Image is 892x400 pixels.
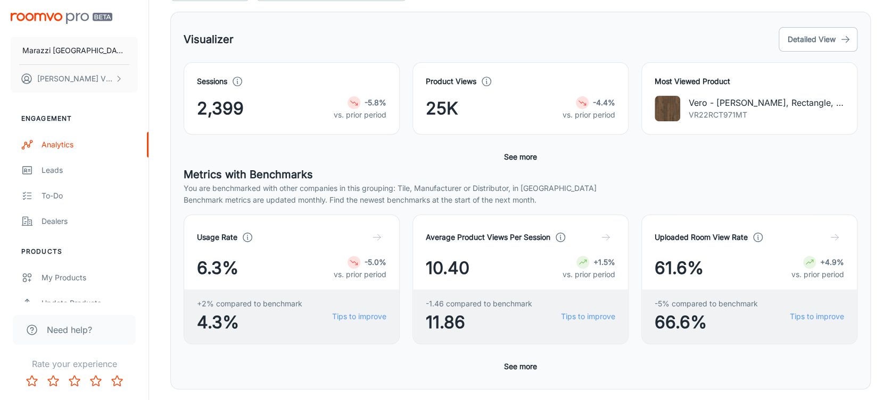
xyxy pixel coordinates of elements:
[37,73,112,85] p: [PERSON_NAME] Vietla
[184,166,857,182] h5: Metrics with Benchmarks
[47,323,92,336] span: Need help?
[689,96,844,109] p: Vero - [PERSON_NAME], Rectangle, 9X71, Matte
[197,310,302,335] span: 4.3%
[689,109,844,121] p: VR22RCT971MT
[820,257,844,266] strong: +4.9%
[426,231,550,243] h4: Average Product Views Per Session
[426,255,469,281] span: 10.40
[42,190,138,202] div: To-do
[779,27,857,52] button: Detailed View
[593,257,615,266] strong: +1.5%
[655,231,748,243] h4: Uploaded Room View Rate
[332,311,386,322] a: Tips to improve
[197,255,238,281] span: 6.3%
[593,98,615,107] strong: -4.4%
[426,310,532,335] span: 11.86
[500,357,541,376] button: See more
[106,370,128,391] button: Rate 5 star
[655,96,680,121] img: Vero - Castagno, Rectangle, 9X71, Matte
[655,76,844,87] h4: Most Viewed Product
[426,96,458,121] span: 25K
[563,269,615,280] p: vs. prior period
[184,194,857,206] p: Benchmark metrics are updated monthly. Find the newest benchmarks at the start of the next month.
[184,182,857,194] p: You are benchmarked with other companies in this grouping: Tile, Manufacturer or Distributor, in ...
[197,231,237,243] h4: Usage Rate
[22,45,126,56] p: Marazzi [GEOGRAPHIC_DATA]
[42,164,138,176] div: Leads
[655,298,758,310] span: -5% compared to benchmark
[334,109,386,121] p: vs. prior period
[21,370,43,391] button: Rate 1 star
[64,370,85,391] button: Rate 3 star
[655,255,704,281] span: 61.6%
[365,98,386,107] strong: -5.8%
[11,65,138,93] button: [PERSON_NAME] Vietla
[85,370,106,391] button: Rate 4 star
[42,215,138,227] div: Dealers
[334,269,386,280] p: vs. prior period
[42,297,138,309] div: Update Products
[500,147,541,166] button: See more
[9,357,140,370] p: Rate your experience
[43,370,64,391] button: Rate 2 star
[197,298,302,310] span: +2% compared to benchmark
[42,139,138,151] div: Analytics
[197,96,244,121] span: 2,399
[561,311,615,322] a: Tips to improve
[791,269,844,280] p: vs. prior period
[184,31,234,47] h5: Visualizer
[197,76,227,87] h4: Sessions
[790,311,844,322] a: Tips to improve
[365,257,386,266] strong: -5.0%
[11,13,112,24] img: Roomvo PRO Beta
[563,109,615,121] p: vs. prior period
[655,310,758,335] span: 66.6%
[42,272,138,284] div: My Products
[426,298,532,310] span: -1.46 compared to benchmark
[11,37,138,64] button: Marazzi [GEOGRAPHIC_DATA]
[426,76,476,87] h4: Product Views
